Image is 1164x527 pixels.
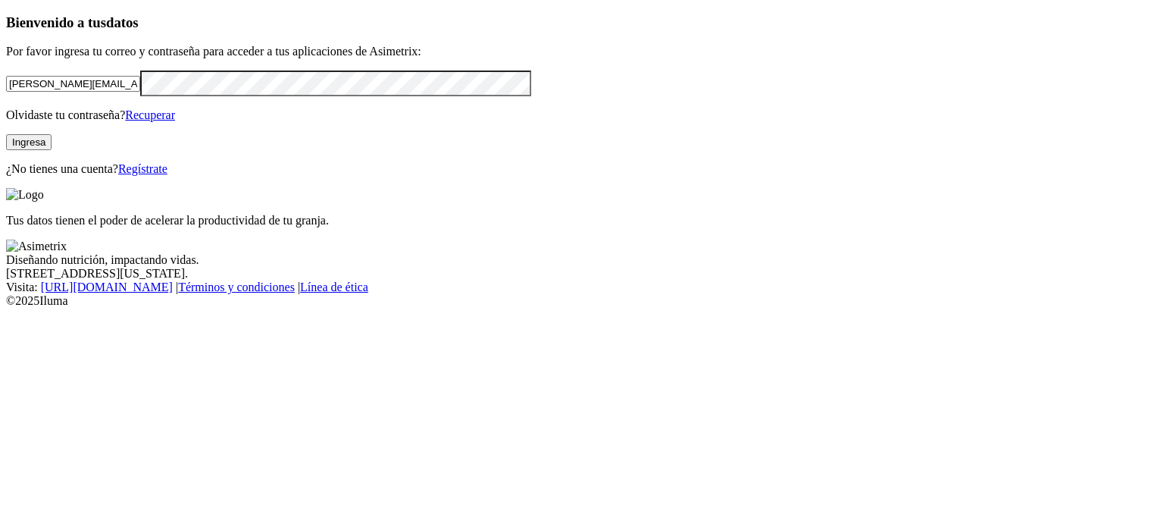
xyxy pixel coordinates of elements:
input: Tu correo [6,76,140,92]
a: Regístrate [118,162,167,175]
a: Línea de ética [300,281,368,293]
div: Diseñando nutrición, impactando vidas. [6,253,1158,267]
p: Por favor ingresa tu correo y contraseña para acceder a tus aplicaciones de Asimetrix: [6,45,1158,58]
a: [URL][DOMAIN_NAME] [41,281,173,293]
img: Asimetrix [6,240,67,253]
button: Ingresa [6,134,52,150]
div: [STREET_ADDRESS][US_STATE]. [6,267,1158,281]
div: © 2025 Iluma [6,294,1158,308]
a: Términos y condiciones [178,281,295,293]
div: Visita : | | [6,281,1158,294]
p: ¿No tienes una cuenta? [6,162,1158,176]
a: Recuperar [125,108,175,121]
img: Logo [6,188,44,202]
h3: Bienvenido a tus [6,14,1158,31]
span: datos [106,14,139,30]
p: Tus datos tienen el poder de acelerar la productividad de tu granja. [6,214,1158,227]
p: Olvidaste tu contraseña? [6,108,1158,122]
